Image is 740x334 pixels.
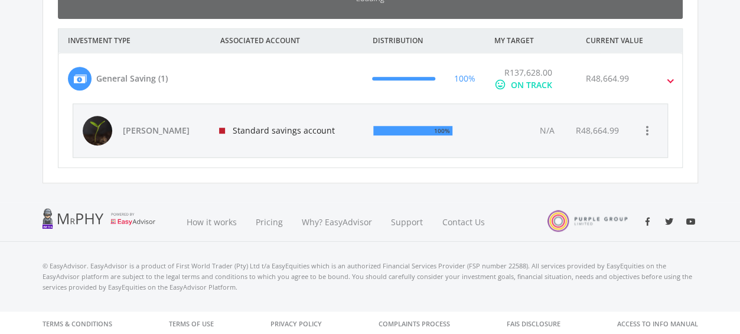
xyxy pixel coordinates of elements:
mat-expansion-panel-header: General Saving (1) 100% R137,628.00 mood ON TRACK R48,664.99 [58,53,682,103]
div: General Saving (1) 100% R137,628.00 mood ON TRACK R48,664.99 [58,103,682,167]
div: ASSOCIATED ACCOUNT [211,29,363,53]
div: ON TRACK [511,79,552,91]
div: 100% [454,72,475,85]
div: R48,664.99 [586,72,629,85]
a: How it works [177,202,246,242]
a: Support [382,202,433,242]
a: Pricing [246,202,292,242]
button: more_vert [635,119,658,142]
div: 100% [431,125,450,137]
i: more_vert [640,124,654,138]
i: mood [494,79,506,90]
a: Contact Us [433,202,495,242]
span: N/A [539,125,554,136]
a: Why? EasyAdvisor [292,202,382,242]
div: R48,664.99 [575,125,618,137]
div: CURRENT VALUE [576,29,698,53]
div: INVESTMENT TYPE [58,29,211,53]
div: Standard savings account [210,104,364,157]
div: General Saving (1) [96,72,168,85]
span: [PERSON_NAME] [123,125,206,137]
p: © EasyAdvisor. EasyAdvisor is a product of First World Trader (Pty) Ltd t/a EasyEquities which is... [43,261,698,293]
span: R137,628.00 [504,67,552,78]
div: MY TARGET [485,29,576,53]
div: DISTRIBUTION [363,29,485,53]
